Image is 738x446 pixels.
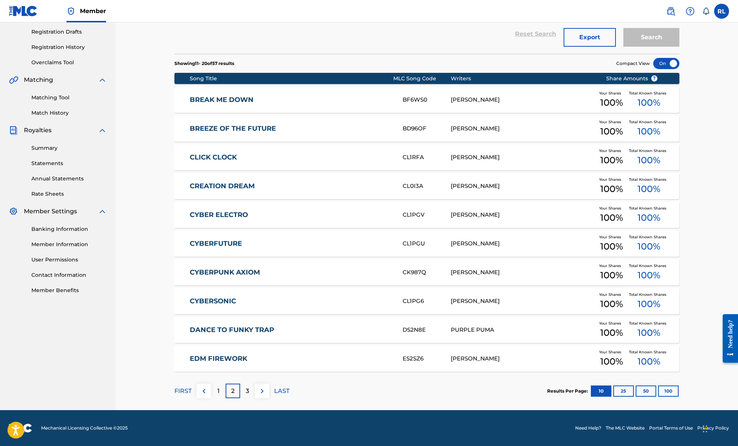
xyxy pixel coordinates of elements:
a: Public Search [663,4,678,19]
span: 100 % [638,355,660,368]
span: Total Known Shares [629,292,669,297]
button: 10 [591,385,611,397]
span: 100 % [600,240,623,253]
div: [PERSON_NAME] [451,211,595,219]
div: BD96OF [403,124,450,133]
div: BF6WS0 [403,96,450,104]
span: Royalties [24,126,52,135]
span: Your Shares [599,263,624,269]
button: 50 [636,385,656,397]
img: expand [98,126,107,135]
div: PURPLE PUMA [451,326,595,334]
div: CK987Q [403,268,450,277]
span: Your Shares [599,349,624,355]
span: Your Shares [599,234,624,240]
div: [PERSON_NAME] [451,354,595,363]
a: BREAK ME DOWN [190,96,393,104]
p: Showing 11 - 20 of 57 results [174,60,234,67]
a: Summary [31,144,107,152]
img: search [666,7,675,16]
button: 25 [613,385,634,397]
img: left [199,387,208,396]
a: Overclaims Tool [31,59,107,66]
span: 100 % [638,240,660,253]
a: The MLC Website [606,425,645,431]
div: Writers [451,75,595,83]
span: Mechanical Licensing Collective © 2025 [41,425,128,431]
button: 100 [658,385,679,397]
button: Export [564,28,616,47]
div: CL1PGV [403,211,450,219]
span: Your Shares [599,90,624,96]
span: 100 % [600,125,623,138]
div: [PERSON_NAME] [451,153,595,162]
span: 100 % [638,269,660,282]
img: Royalties [9,126,18,135]
span: Total Known Shares [629,349,669,355]
img: logo [9,424,32,433]
span: Your Shares [599,148,624,154]
div: Виджет чата [701,410,738,446]
a: Matching Tool [31,94,107,102]
a: Statements [31,159,107,167]
span: 100 % [600,269,623,282]
a: Contact Information [31,271,107,279]
a: DANCE TO FUNKY TRAP [190,326,393,334]
a: EDM FIREWORK [190,354,393,363]
div: CL1PGU [403,239,450,248]
div: [PERSON_NAME] [451,96,595,104]
p: FIRST [174,387,192,396]
iframe: Resource Center [717,309,738,369]
img: right [258,387,267,396]
span: 100 % [600,154,623,167]
span: Share Amounts [606,75,658,83]
span: Your Shares [599,320,624,326]
div: CL0I3A [403,182,450,191]
span: Your Shares [599,177,624,182]
span: Total Known Shares [629,148,669,154]
div: [PERSON_NAME] [451,124,595,133]
a: Registration Drafts [31,28,107,36]
p: 1 [217,387,220,396]
p: Results Per Page: [547,388,590,394]
div: Song Title [190,75,393,83]
a: CYBERPUNK AXIOM [190,268,393,277]
span: Member Settings [24,207,77,216]
p: 2 [231,387,235,396]
img: Member Settings [9,207,18,216]
a: Match History [31,109,107,117]
span: 100 % [638,297,660,311]
img: Top Rightsholder [66,7,75,16]
span: Total Known Shares [629,263,669,269]
a: CLICK CLOCK [190,153,393,162]
span: 100 % [600,297,623,311]
img: expand [98,75,107,84]
span: 100 % [600,355,623,368]
img: help [686,7,695,16]
a: CYBERSONIC [190,297,393,306]
div: Help [683,4,698,19]
span: Total Known Shares [629,234,669,240]
span: Compact View [616,60,650,67]
span: Total Known Shares [629,177,669,182]
a: Member Benefits [31,287,107,294]
span: Your Shares [599,205,624,211]
span: 100 % [638,125,660,138]
div: Перетащить [703,418,707,440]
a: Privacy Policy [697,425,729,431]
span: Total Known Shares [629,320,669,326]
span: Total Known Shares [629,90,669,96]
div: [PERSON_NAME] [451,239,595,248]
img: MLC Logo [9,6,38,16]
div: User Menu [714,4,729,19]
span: 100 % [638,182,660,196]
span: 100 % [600,326,623,340]
span: Total Known Shares [629,205,669,211]
span: Total Known Shares [629,119,669,125]
p: 3 [246,387,249,396]
span: 100 % [638,96,660,109]
a: CREATION DREAM [190,182,393,191]
div: CL1RFA [403,153,450,162]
